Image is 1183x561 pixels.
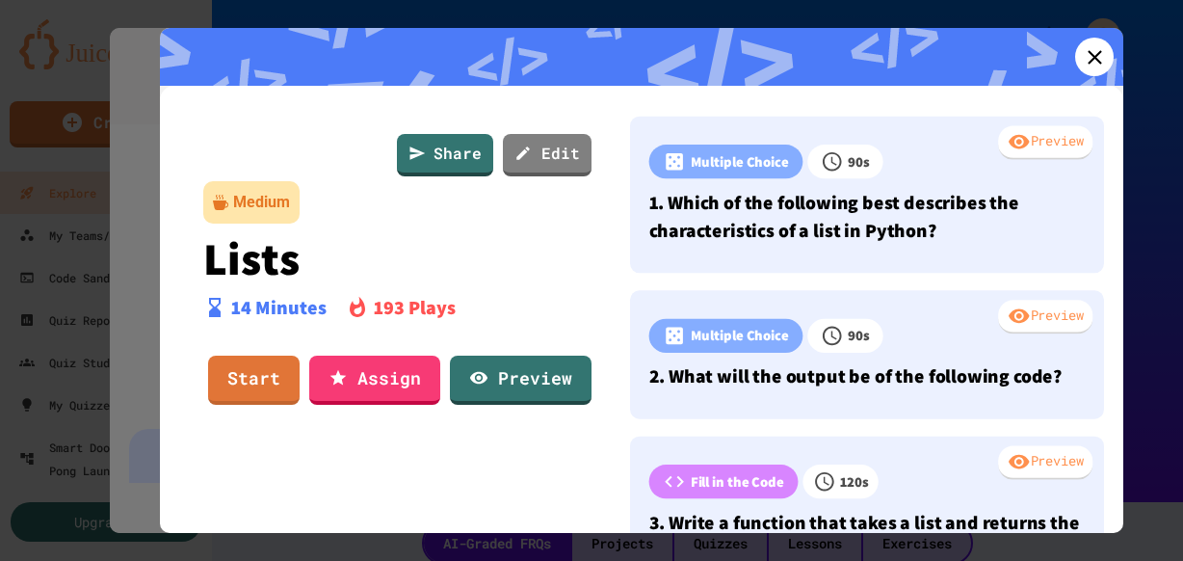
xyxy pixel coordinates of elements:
[691,151,789,173] p: Multiple Choice
[233,191,290,214] div: Medium
[208,356,300,405] a: Start
[231,293,327,322] p: 14 Minutes
[309,356,440,405] a: Assign
[450,356,591,405] a: Preview
[998,300,1092,334] div: Preview
[649,188,1086,245] p: 1. Which of the following best describes the characteristics of a list in Python?
[691,325,789,346] p: Multiple Choice
[691,471,784,493] p: Fill in the Code
[998,446,1092,481] div: Preview
[1102,484,1164,542] iframe: chat widget
[840,471,868,493] p: 120 s
[998,126,1092,161] div: Preview
[397,134,493,176] a: Share
[649,362,1086,390] p: 2. What will the output be of the following code?
[848,325,870,346] p: 90 s
[503,134,591,176] a: Edit
[1023,400,1164,482] iframe: chat widget
[848,151,870,173] p: 90 s
[203,233,592,283] p: Lists
[374,293,456,322] p: 193 Plays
